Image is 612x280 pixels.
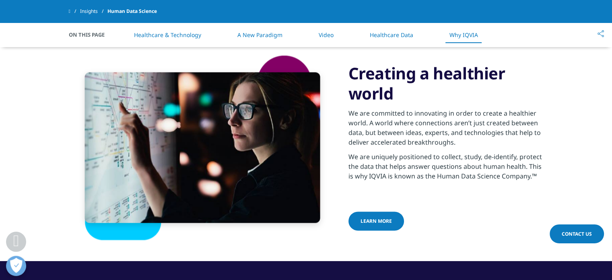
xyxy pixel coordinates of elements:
a: Contact Us [550,224,604,243]
img: shape-2.png [69,54,336,241]
span: Contact Us [562,230,592,237]
a: Why IQVIA [449,31,478,39]
span: Learn more [361,218,392,224]
h3: Creating a healthier world [348,63,544,104]
a: Learn more [348,212,404,230]
span: On This Page [69,31,113,39]
button: Open Preferences [6,256,26,276]
a: Healthcare Data [370,31,413,39]
span: Human Data Science [107,4,157,19]
a: Insights [80,4,107,19]
p: We are uniquely positioned to collect, study, de-identify, protect the data that helps answer que... [348,152,544,186]
p: We are committed to innovating in order to create a healthier world. A world where connections ar... [348,108,544,152]
a: Video [319,31,334,39]
a: Healthcare & Technology [134,31,201,39]
a: A New Paradigm [237,31,282,39]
